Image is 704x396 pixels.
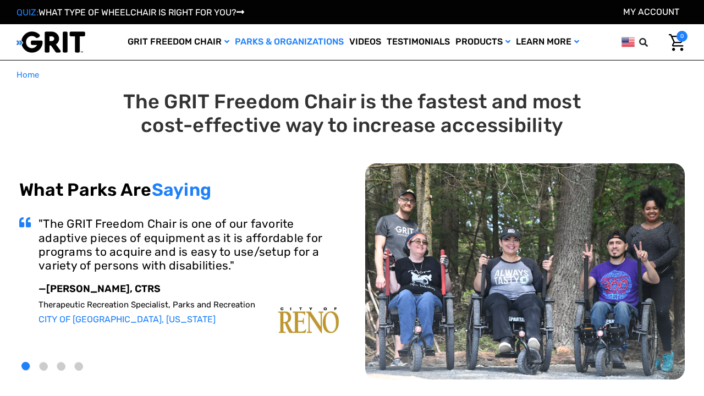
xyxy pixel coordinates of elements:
[19,90,685,137] h1: The GRIT Freedom Chair is the fastest and most cost-effective way to increase accessibility
[278,307,339,333] img: carousel-img1.png
[669,34,685,51] img: Cart
[125,24,232,60] a: GRIT Freedom Chair
[661,31,687,54] a: Cart with 0 items
[232,24,346,60] a: Parks & Organizations
[621,35,635,49] img: us.png
[16,7,38,18] span: QUIZ:
[644,31,661,54] input: Search
[38,217,339,272] h3: "The GRIT Freedom Chair is one of our favorite adaptive pieces of equipment as it is affordable f...
[38,314,339,324] p: CITY OF [GEOGRAPHIC_DATA], [US_STATE]
[75,362,83,371] button: 4 of 4
[365,163,685,380] img: top-carousel.png
[453,24,513,60] a: Products
[16,69,39,81] a: Home
[19,179,339,200] h2: What Parks Are
[16,31,85,53] img: GRIT All-Terrain Wheelchair and Mobility Equipment
[40,362,48,371] button: 2 of 4
[16,7,244,18] a: QUIZ:WHAT TYPE OF WHEELCHAIR IS RIGHT FOR YOU?
[22,362,30,371] button: 1 of 4
[16,69,687,81] nav: Breadcrumb
[346,24,384,60] a: Videos
[676,31,687,42] span: 0
[16,70,39,80] span: Home
[57,362,65,371] button: 3 of 4
[152,179,212,200] span: Saying
[38,300,339,310] p: Therapeutic Recreation Specialist, Parks and Recreation
[38,283,339,295] p: —[PERSON_NAME], CTRS
[623,7,679,17] a: Account
[513,24,582,60] a: Learn More
[384,24,453,60] a: Testimonials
